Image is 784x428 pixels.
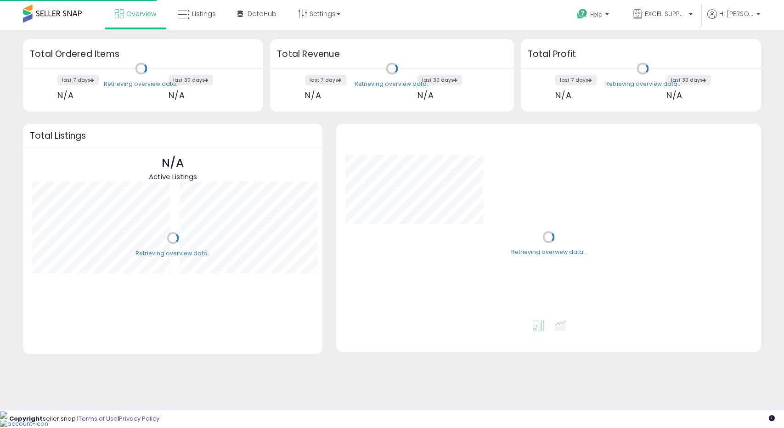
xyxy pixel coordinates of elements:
[192,9,216,18] span: Listings
[719,9,754,18] span: Hi [PERSON_NAME]
[605,80,680,88] div: Retrieving overview data..
[126,9,156,18] span: Overview
[576,8,588,20] i: Get Help
[104,80,179,88] div: Retrieving overview data..
[355,80,429,88] div: Retrieving overview data..
[590,11,603,18] span: Help
[511,248,586,257] div: Retrieving overview data..
[135,249,210,258] div: Retrieving overview data..
[645,9,686,18] span: EXCEL SUPPLIES LLC
[248,9,276,18] span: DataHub
[570,1,618,30] a: Help
[707,9,760,30] a: Hi [PERSON_NAME]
